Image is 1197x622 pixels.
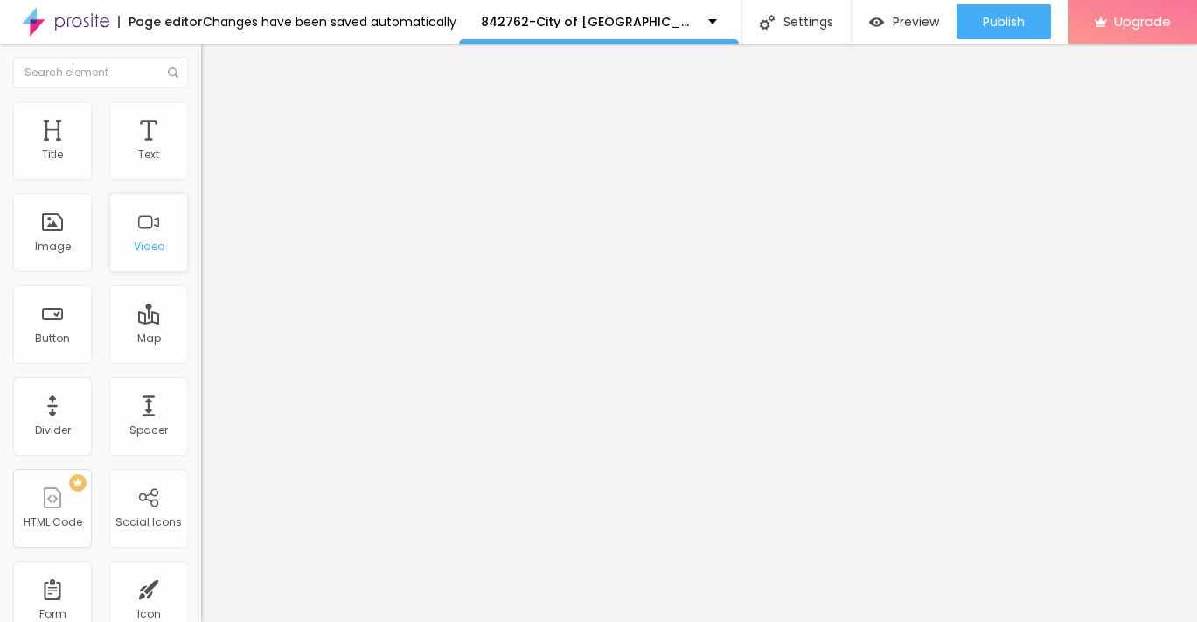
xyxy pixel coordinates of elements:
[35,241,71,253] div: Image
[481,16,695,28] p: 842762-City of [GEOGRAPHIC_DATA]
[168,67,178,78] img: Icone
[203,16,456,28] div: Changes have been saved automatically
[201,44,1197,622] iframe: Editor
[957,4,1051,39] button: Publish
[869,15,884,30] img: view-1.svg
[1114,14,1171,29] span: Upgrade
[137,608,161,620] div: Icon
[983,15,1025,29] span: Publish
[852,4,957,39] button: Preview
[39,608,66,620] div: Form
[137,332,161,345] div: Map
[118,16,203,28] div: Page editor
[115,516,182,528] div: Social Icons
[42,149,63,161] div: Title
[138,149,159,161] div: Text
[35,332,70,345] div: Button
[134,241,164,253] div: Video
[760,15,775,30] img: Icone
[24,516,82,528] div: HTML Code
[893,15,939,29] span: Preview
[129,424,168,437] div: Spacer
[13,57,188,88] input: Search element
[35,424,71,437] div: Divider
